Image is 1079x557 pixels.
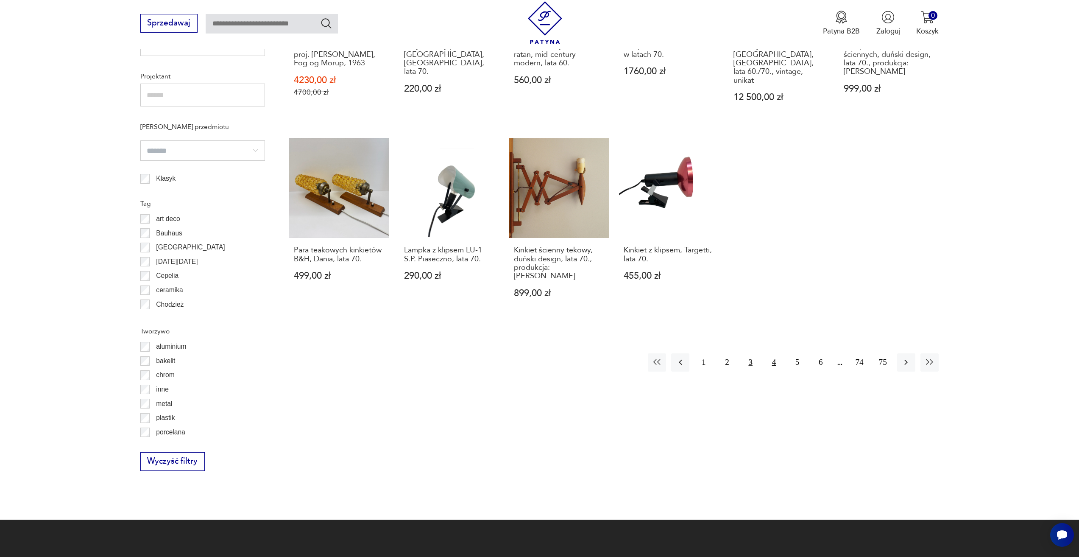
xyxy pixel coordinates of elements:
p: metal [156,398,172,409]
a: Lampka z klipsem LU-1 S.P. Piaseczno, lata 70.Lampka z klipsem LU-1 S.P. Piaseczno, lata 70.290,0... [399,138,499,318]
button: 74 [850,353,868,372]
p: Tworzywo [140,326,265,337]
p: Ćmielów [156,313,181,324]
p: Projektant [140,71,265,82]
h3: Para teakowych kinkietów B&H, Dania, lata 70. [294,246,385,263]
a: Kinkiet ścienny tekowy, duński design, lata 70., produkcja: LyfaKinkiet ścienny tekowy, duński de... [509,138,609,318]
button: 4 [765,353,783,372]
p: Bauhaus [156,228,182,239]
button: Sprzedawaj [140,14,198,33]
button: 5 [788,353,806,372]
h3: Kinkiet skandynawski, ratan, mid-century modern, lata 60. [514,42,605,67]
p: [PERSON_NAME] przedmiotu [140,121,265,132]
p: 1760,00 zł [624,67,714,76]
p: inne [156,384,168,395]
iframe: Smartsupp widget button [1050,523,1074,547]
p: [GEOGRAPHIC_DATA] [156,242,225,253]
button: Wyczyść filtry [140,452,205,471]
h3: Biały, szklany plafon, RZB [GEOGRAPHIC_DATA], [GEOGRAPHIC_DATA], lata 70. [404,42,495,76]
p: Chodzież [156,299,184,310]
a: Ikona medaluPatyna B2B [823,11,860,36]
h3: Kinkiet z klipsem, Targetti, lata 70. [624,246,714,263]
button: 75 [874,353,892,372]
h3: Lampa [PERSON_NAME] w latach 70. [624,42,714,59]
p: 999,00 zł [844,84,934,93]
img: Ikona koszyka [921,11,934,24]
h3: Kinkiety J. T. [GEOGRAPHIC_DATA], [GEOGRAPHIC_DATA], lata 60./70., vintage, unikat [733,42,824,85]
p: porcelana [156,427,185,438]
button: 3 [742,353,760,372]
p: 560,00 zł [514,76,605,85]
a: Para teakowych kinkietów B&H, Dania, lata 70.Para teakowych kinkietów B&H, Dania, lata 70.499,00 zł [289,138,389,318]
p: 899,00 zł [514,289,605,298]
p: Cepelia [156,270,178,281]
h3: Komplet dwóch kinkietów ściennych, duński design, lata 70., produkcja: [PERSON_NAME] [844,42,934,76]
p: 499,00 zł [294,272,385,280]
a: Sprzedawaj [140,20,198,27]
button: Szukaj [320,17,332,29]
p: [DATE][DATE] [156,256,198,267]
p: bakelit [156,355,175,367]
p: 4700,00 zł [294,88,385,97]
button: 2 [718,353,736,372]
button: Zaloguj [876,11,900,36]
p: Klasyk [156,173,176,184]
p: 12 500,00 zł [733,93,824,102]
p: art deco [156,213,180,224]
button: Patyna B2B [823,11,860,36]
p: Zaloguj [876,26,900,36]
p: plastik [156,412,175,423]
p: Koszyk [916,26,939,36]
p: 4230,00 zł [294,76,385,85]
p: 220,00 zł [404,84,495,93]
button: 6 [811,353,830,372]
p: Patyna B2B [823,26,860,36]
div: 0 [928,11,937,20]
p: ceramika [156,285,183,296]
button: 1 [694,353,713,372]
button: 0Koszyk [916,11,939,36]
p: Tag [140,198,265,209]
img: Ikona medalu [835,11,848,24]
p: chrom [156,369,174,381]
p: 455,00 zł [624,272,714,280]
h3: Lampka z klipsem LU-1 S.P. Piaseczno, lata 70. [404,246,495,263]
img: Patyna - sklep z meblami i dekoracjami vintage [524,1,566,44]
h3: Kinkiet ścienny tekowy, duński design, lata 70., produkcja: [PERSON_NAME] [514,246,605,281]
p: porcelit [156,441,177,452]
a: Kinkiet z klipsem, Targetti, lata 70.Kinkiet z klipsem, Targetti, lata 70.455,00 zł [619,138,719,318]
p: 290,00 zł [404,272,495,280]
h3: Para kinkietów Kastor, proj. [PERSON_NAME], Fog og Morup, 1963 [294,42,385,67]
img: Ikonka użytkownika [881,11,895,24]
p: aluminium [156,341,186,352]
